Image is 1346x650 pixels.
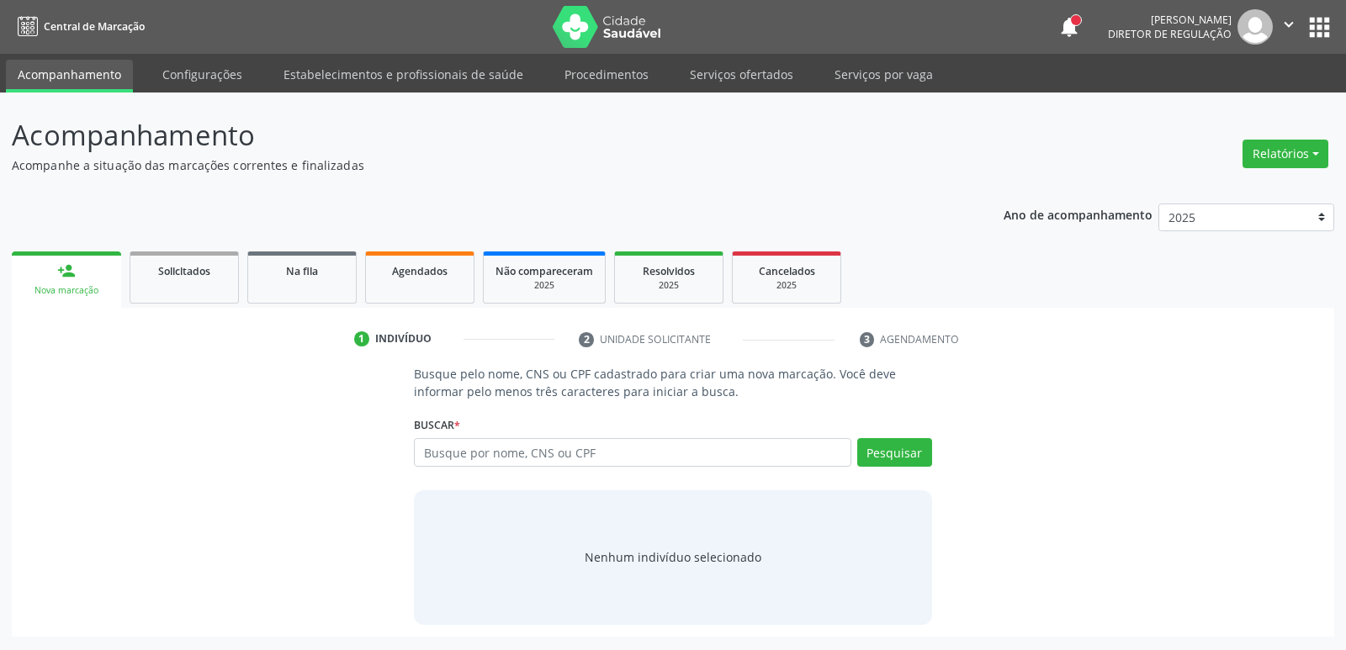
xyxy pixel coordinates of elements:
p: Acompanhe a situação das marcações correntes e finalizadas [12,156,937,174]
button: notifications [1057,15,1081,39]
div: 1 [354,331,369,346]
div: 2025 [627,279,711,292]
span: Na fila [286,264,318,278]
a: Serviços por vaga [823,60,945,89]
p: Ano de acompanhamento [1004,203,1153,225]
p: Acompanhamento [12,114,937,156]
button: Relatórios [1243,140,1328,168]
span: Cancelados [759,264,815,278]
div: Nova marcação [24,284,109,297]
div: Indivíduo [375,331,432,346]
p: Busque pelo nome, CNS ou CPF cadastrado para criar uma nova marcação. Você deve informar pelo men... [414,365,931,400]
span: Agendados [392,264,448,278]
img: img [1237,9,1273,45]
a: Procedimentos [553,60,660,89]
a: Serviços ofertados [678,60,805,89]
div: 2025 [745,279,829,292]
a: Acompanhamento [6,60,133,92]
div: 2025 [495,279,593,292]
div: Nenhum indivíduo selecionado [585,548,761,566]
span: Diretor de regulação [1108,27,1232,41]
button: Pesquisar [857,438,932,467]
div: person_add [57,262,76,280]
span: Solicitados [158,264,210,278]
span: Central de Marcação [44,19,145,34]
button: apps [1305,13,1334,42]
span: Resolvidos [643,264,695,278]
i:  [1280,15,1298,34]
span: Não compareceram [495,264,593,278]
div: [PERSON_NAME] [1108,13,1232,27]
label: Buscar [414,412,460,438]
a: Configurações [151,60,254,89]
input: Busque por nome, CNS ou CPF [414,438,851,467]
button:  [1273,9,1305,45]
a: Central de Marcação [12,13,145,40]
a: Estabelecimentos e profissionais de saúde [272,60,535,89]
